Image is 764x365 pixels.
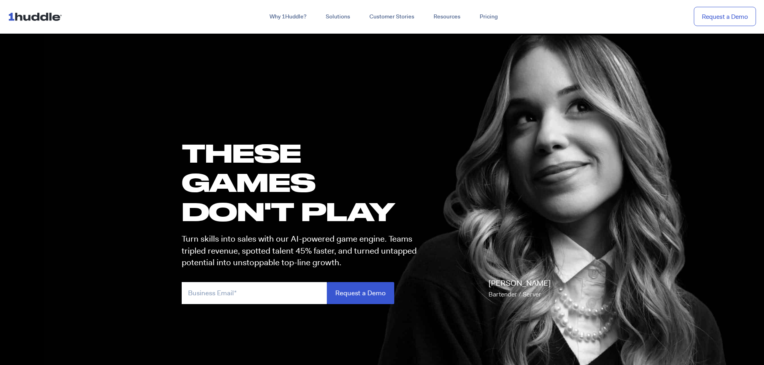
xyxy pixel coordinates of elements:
[327,282,394,304] input: Request a Demo
[470,10,507,24] a: Pricing
[182,138,424,226] h1: these GAMES DON'T PLAY
[424,10,470,24] a: Resources
[8,9,65,24] img: ...
[182,282,327,304] input: Business Email*
[316,10,360,24] a: Solutions
[488,290,541,298] span: Bartender / Server
[260,10,316,24] a: Why 1Huddle?
[488,278,551,300] p: [PERSON_NAME]
[182,233,424,268] p: Turn skills into sales with our AI-powered game engine. Teams tripled revenue, spotted talent 45%...
[694,7,756,26] a: Request a Demo
[360,10,424,24] a: Customer Stories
